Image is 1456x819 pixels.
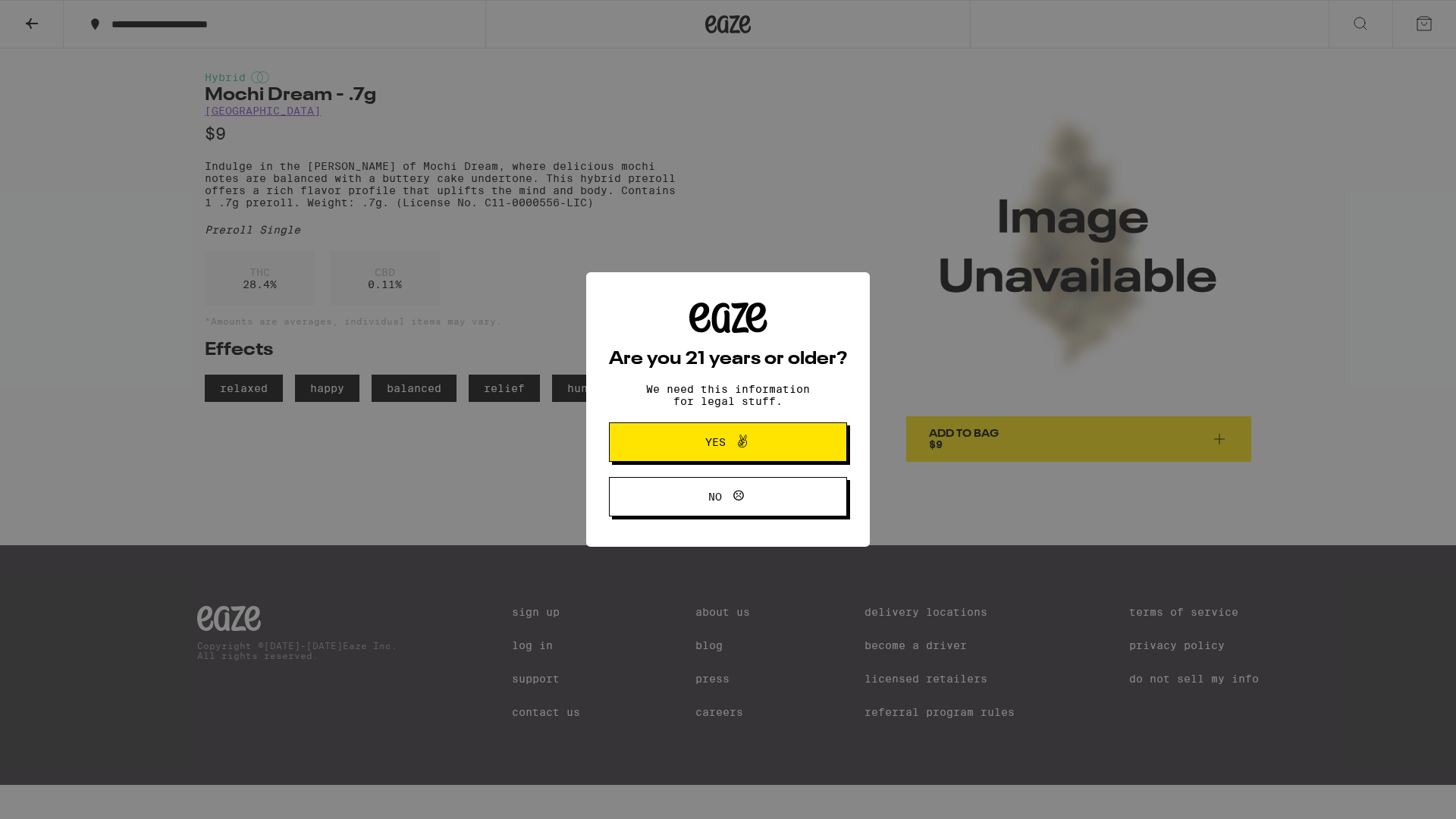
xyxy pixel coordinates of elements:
[633,383,823,407] p: We need this information for legal stuff.
[609,422,847,462] button: Yes
[708,491,722,502] span: No
[705,437,726,447] span: Yes
[609,350,847,369] h2: Are you 21 years or older?
[609,477,847,516] button: No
